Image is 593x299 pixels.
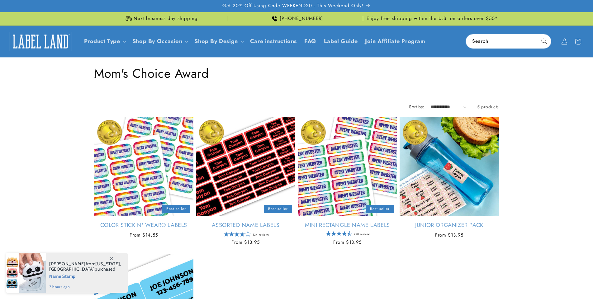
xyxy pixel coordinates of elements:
button: Search [537,34,551,48]
summary: Shop By Design [191,34,246,49]
a: Junior Organizer Pack [400,222,499,229]
label: Sort by: [409,104,424,110]
a: Mini Rectangle Name Labels [298,222,397,229]
span: [PHONE_NUMBER] [280,16,323,22]
iframe: Gorgias live chat messenger [531,272,587,293]
span: Shop By Occasion [132,38,183,45]
span: [US_STATE] [95,261,120,267]
span: FAQ [304,38,316,45]
span: Join Affiliate Program [365,38,425,45]
div: Announcement [94,12,227,25]
a: FAQ [301,34,320,49]
a: Assorted Name Labels [196,222,295,229]
a: Care instructions [246,34,301,49]
span: [PERSON_NAME] [49,261,86,267]
summary: Shop By Occasion [129,34,191,49]
summary: Product Type [80,34,129,49]
a: Label Guide [320,34,362,49]
h1: Mom's Choice Award [94,65,499,81]
span: Get 20% Off Using Code WEEKEND20 - This Weekend Only! [222,3,364,9]
a: Product Type [84,37,120,45]
span: Care instructions [250,38,297,45]
a: Join Affiliate Program [361,34,429,49]
div: Announcement [366,12,499,25]
span: Next business day shipping [134,16,198,22]
span: Enjoy free shipping within the U.S. on orders over $50* [367,16,498,22]
img: Label Land [9,32,72,51]
span: [GEOGRAPHIC_DATA] [49,266,95,272]
span: from , purchased [49,261,121,272]
a: Label Land [7,29,74,53]
div: Announcement [230,12,363,25]
a: Shop By Design [194,37,238,45]
a: Color Stick N' Wear® Labels [94,222,193,229]
span: 5 products [477,104,499,110]
span: Label Guide [324,38,358,45]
